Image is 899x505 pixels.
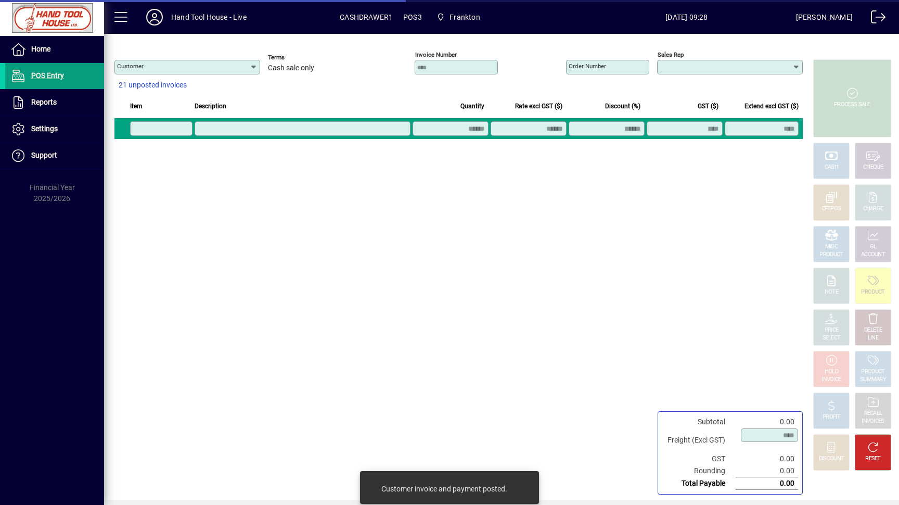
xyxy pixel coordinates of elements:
[171,9,247,26] div: Hand Tool House - Live
[195,100,226,112] span: Description
[861,288,884,296] div: PRODUCT
[823,334,841,342] div: SELECT
[5,143,104,169] a: Support
[5,90,104,116] a: Reports
[825,288,838,296] div: NOTE
[569,62,606,70] mat-label: Order number
[834,101,870,109] div: PROCESS SALE
[736,453,798,465] td: 0.00
[823,413,840,421] div: PROFIT
[662,477,736,490] td: Total Payable
[870,243,877,251] div: GL
[432,8,484,27] span: Frankton
[736,477,798,490] td: 0.00
[658,51,684,58] mat-label: Sales rep
[415,51,457,58] mat-label: Invoice number
[31,151,57,159] span: Support
[340,9,393,26] span: CASHDRAWER1
[119,80,187,91] span: 21 unposted invoices
[825,163,838,171] div: CASH
[868,334,878,342] div: LINE
[381,484,507,494] div: Customer invoice and payment posted.
[460,100,484,112] span: Quantity
[862,418,884,425] div: INVOICES
[825,326,839,334] div: PRICE
[736,416,798,428] td: 0.00
[662,453,736,465] td: GST
[796,9,853,26] div: [PERSON_NAME]
[117,62,144,70] mat-label: Customer
[860,376,886,384] div: SUMMARY
[31,71,64,80] span: POS Entry
[515,100,562,112] span: Rate excl GST ($)
[5,36,104,62] a: Home
[744,100,799,112] span: Extend excl GST ($)
[662,416,736,428] td: Subtotal
[662,465,736,477] td: Rounding
[698,100,718,112] span: GST ($)
[31,45,50,53] span: Home
[863,205,883,213] div: CHARGE
[822,205,841,213] div: EFTPOS
[819,251,843,259] div: PRODUCT
[819,455,844,463] div: DISCOUNT
[268,54,330,61] span: Terms
[825,243,838,251] div: MISC
[138,8,171,27] button: Profile
[825,368,838,376] div: HOLD
[605,100,640,112] span: Discount (%)
[31,98,57,106] span: Reports
[5,116,104,142] a: Settings
[130,100,143,112] span: Item
[821,376,841,384] div: INVOICE
[865,455,881,463] div: RESET
[114,76,191,95] button: 21 unposted invoices
[864,410,882,418] div: RECALL
[861,251,885,259] div: ACCOUNT
[861,368,884,376] div: PRODUCT
[863,163,883,171] div: CHEQUE
[577,9,796,26] span: [DATE] 09:28
[736,465,798,477] td: 0.00
[863,2,886,36] a: Logout
[31,124,58,133] span: Settings
[268,64,314,72] span: Cash sale only
[403,9,422,26] span: POS3
[449,9,480,26] span: Frankton
[864,326,882,334] div: DELETE
[662,428,736,453] td: Freight (Excl GST)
